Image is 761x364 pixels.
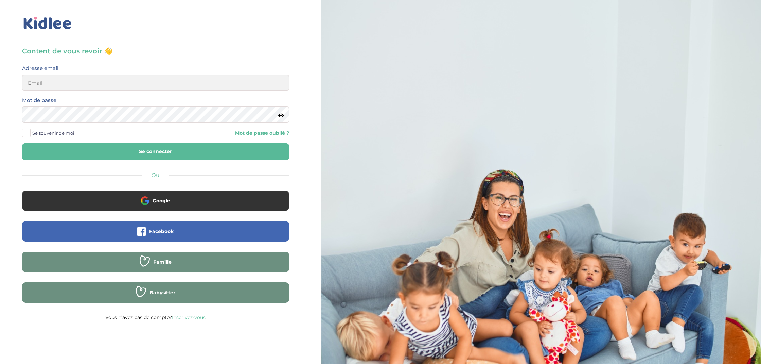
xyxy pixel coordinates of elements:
img: google.png [141,196,149,205]
span: Ou [152,172,159,178]
label: Adresse email [22,64,58,73]
a: Mot de passe oublié ? [161,130,289,136]
h3: Content de vous revoir 👋 [22,46,289,56]
span: Facebook [149,228,174,235]
a: Famille [22,263,289,270]
button: Se connecter [22,143,289,160]
a: Google [22,202,289,209]
img: facebook.png [137,227,146,236]
img: logo_kidlee_bleu [22,15,73,31]
a: Babysitter [22,294,289,300]
span: Google [153,197,170,204]
p: Vous n’avez pas de compte? [22,313,289,322]
a: Inscrivez-vous [172,314,206,320]
span: Babysitter [149,289,175,296]
label: Mot de passe [22,96,56,105]
button: Babysitter [22,282,289,303]
button: Facebook [22,221,289,242]
span: Famille [153,259,172,265]
span: Se souvenir de moi [32,129,74,137]
button: Google [22,191,289,211]
button: Famille [22,252,289,272]
a: Facebook [22,233,289,239]
input: Email [22,75,289,91]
